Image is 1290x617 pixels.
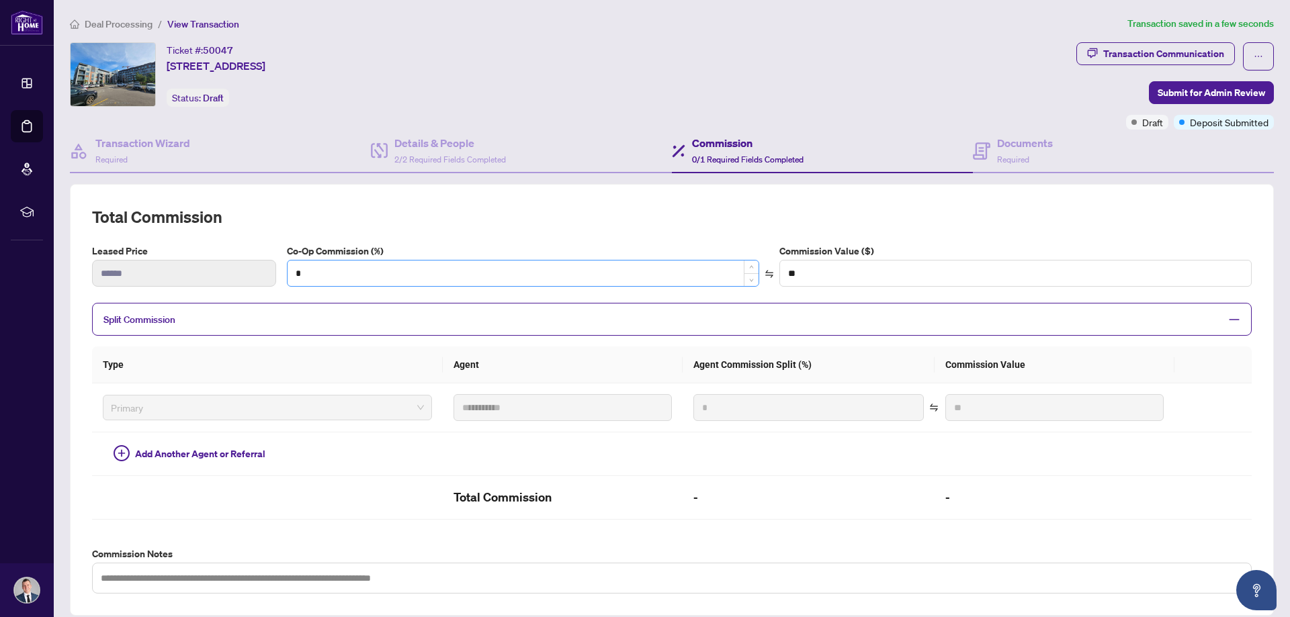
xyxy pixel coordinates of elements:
[287,244,759,258] label: Co-Op Commission (%)
[95,135,190,151] h4: Transaction Wizard
[1103,43,1224,64] div: Transaction Communication
[693,487,924,508] h2: -
[167,42,233,58] div: Ticket #:
[744,273,759,286] span: Decrease Value
[945,487,1164,508] h2: -
[929,403,939,412] span: swap
[14,577,40,603] img: Profile Icon
[203,92,224,104] span: Draft
[95,154,128,164] span: Required
[11,10,43,35] img: logo
[92,206,1252,228] h2: Total Commission
[749,278,754,283] span: down
[92,547,1252,561] label: Commission Notes
[765,269,774,279] span: swap
[1076,42,1235,65] button: Transaction Communication
[1158,82,1265,103] span: Submit for Admin Review
[71,43,155,106] img: IMG-W12352562_1.jpg
[749,265,754,269] span: up
[167,58,265,74] span: [STREET_ADDRESS]
[997,135,1053,151] h4: Documents
[1228,314,1240,326] span: minus
[1190,115,1268,130] span: Deposit Submitted
[1142,115,1163,130] span: Draft
[92,244,276,258] label: Leased Price
[92,303,1252,336] div: Split Commission
[1236,570,1277,610] button: Open asap
[394,135,506,151] h4: Details & People
[1127,16,1274,32] article: Transaction saved in a few seconds
[85,18,153,30] span: Deal Processing
[203,44,233,56] span: 50047
[114,445,130,461] span: plus-circle
[692,154,804,164] span: 0/1 Required Fields Completed
[103,314,175,326] span: Split Commission
[692,135,804,151] h4: Commission
[135,446,265,461] span: Add Another Agent or Referral
[394,154,506,164] span: 2/2 Required Fields Completed
[1149,81,1274,104] button: Submit for Admin Review
[70,19,79,29] span: home
[779,244,1252,258] label: Commission Value ($)
[167,89,229,107] div: Status:
[1254,52,1263,61] span: ellipsis
[683,346,935,383] th: Agent Commission Split (%)
[454,487,672,508] h2: Total Commission
[167,18,239,30] span: View Transaction
[935,346,1174,383] th: Commission Value
[92,346,443,383] th: Type
[744,260,759,273] span: Increase Value
[103,443,276,465] button: Add Another Agent or Referral
[111,397,424,418] span: Primary
[158,16,162,32] li: /
[997,154,1029,164] span: Required
[443,346,683,383] th: Agent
